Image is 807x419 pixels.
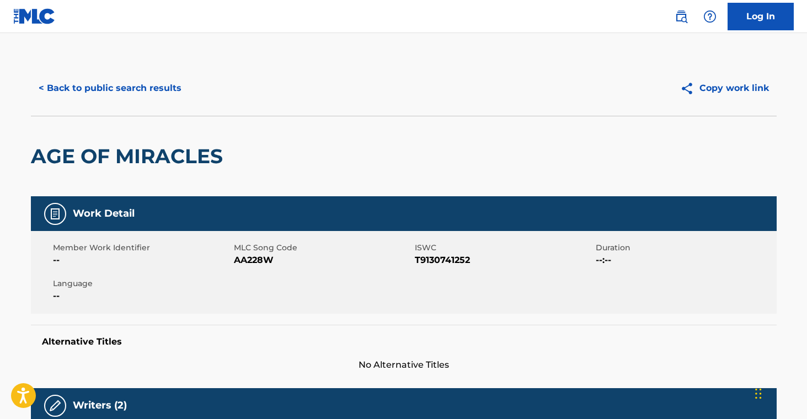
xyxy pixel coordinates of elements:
[699,6,721,28] div: Help
[31,144,228,169] h2: AGE OF MIRACLES
[49,399,62,412] img: Writers
[53,242,231,254] span: Member Work Identifier
[596,254,774,267] span: --:--
[675,10,688,23] img: search
[680,82,699,95] img: Copy work link
[13,8,56,24] img: MLC Logo
[49,207,62,221] img: Work Detail
[53,254,231,267] span: --
[415,242,593,254] span: ISWC
[31,74,189,102] button: < Back to public search results
[415,254,593,267] span: T9130741252
[234,254,412,267] span: AA228W
[596,242,774,254] span: Duration
[42,336,766,347] h5: Alternative Titles
[755,377,762,410] div: Drag
[703,10,717,23] img: help
[728,3,794,30] a: Log In
[53,278,231,289] span: Language
[752,366,807,419] iframe: Chat Widget
[234,242,412,254] span: MLC Song Code
[53,289,231,303] span: --
[670,6,692,28] a: Public Search
[672,74,777,102] button: Copy work link
[73,207,135,220] h5: Work Detail
[73,399,127,412] h5: Writers (2)
[31,358,777,372] span: No Alternative Titles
